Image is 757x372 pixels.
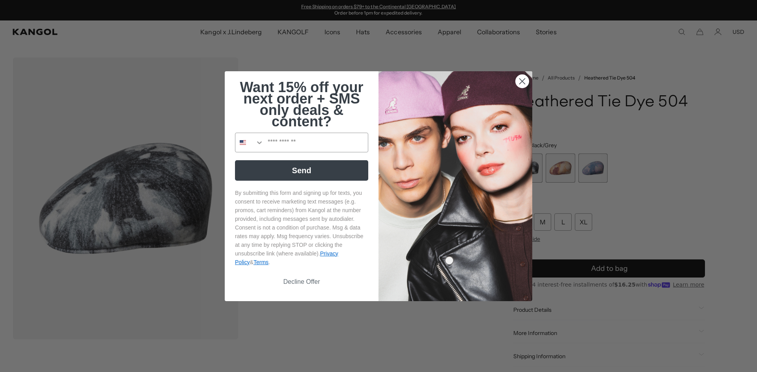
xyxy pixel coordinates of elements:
[378,71,532,301] img: 4fd34567-b031-494e-b820-426212470989.jpeg
[515,74,529,88] button: Close dialog
[254,259,268,265] a: Terms
[264,133,368,152] input: Phone Number
[235,133,264,152] button: Search Countries
[240,79,363,130] span: Want 15% off your next order + SMS only deals & content?
[235,160,368,181] button: Send
[235,274,368,289] button: Decline Offer
[240,139,246,146] img: United States
[235,189,368,267] p: By submitting this form and signing up for texts, you consent to receive marketing text messages ...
